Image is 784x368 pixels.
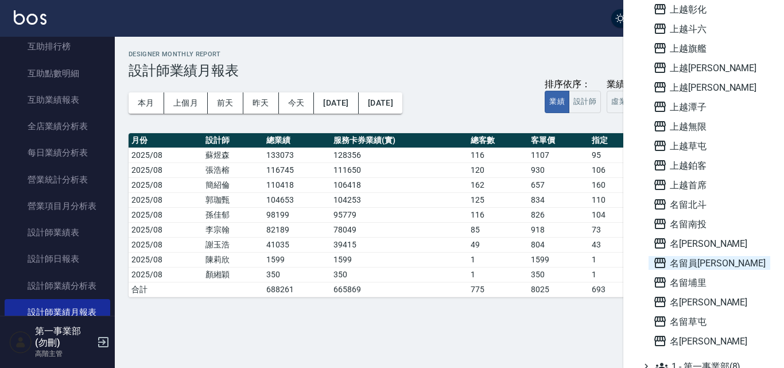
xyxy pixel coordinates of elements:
[653,41,766,55] span: 上越旗艦
[653,295,766,309] span: 名[PERSON_NAME]
[653,334,766,348] span: 名[PERSON_NAME]
[653,217,766,231] span: 名留南投
[653,237,766,250] span: 名[PERSON_NAME]
[653,178,766,192] span: 上越首席
[653,139,766,153] span: 上越草屯
[653,80,766,94] span: 上越[PERSON_NAME]
[653,276,766,289] span: 名留埔里
[653,119,766,133] span: 上越無限
[653,2,766,16] span: 上越彰化
[653,197,766,211] span: 名留北斗
[653,100,766,114] span: 上越潭子
[653,22,766,36] span: 上越斗六
[653,158,766,172] span: 上越鉑客
[653,61,766,75] span: 上越[PERSON_NAME]
[653,256,766,270] span: 名留員[PERSON_NAME]
[653,315,766,328] span: 名留草屯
